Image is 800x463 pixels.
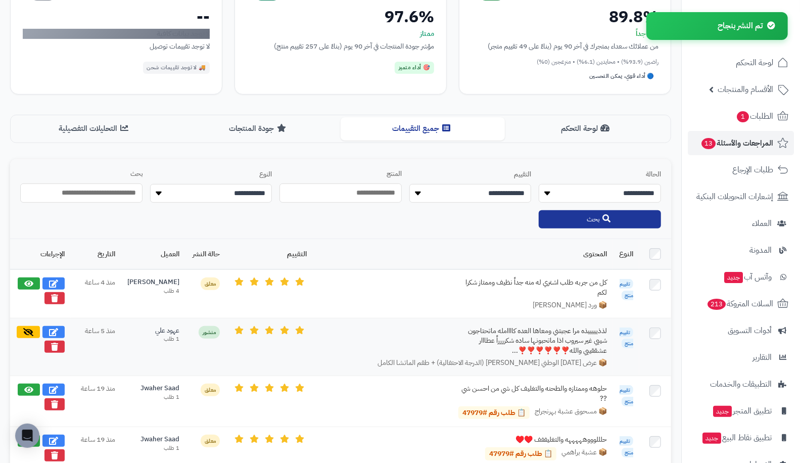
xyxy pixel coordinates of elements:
span: تطبيق نقاط البيع [701,431,772,445]
div: Jwaher Saad [127,384,179,393]
a: السلات المتروكة213 [688,292,794,316]
div: ممتاز [247,29,434,39]
div: مؤشر جودة المنتجات في آخر 90 يوم (بناءً على 257 تقييم منتج) [247,41,434,52]
span: جديد [702,433,721,444]
div: Open Intercom Messenger [15,424,39,448]
div: [PERSON_NAME] [127,277,179,287]
span: طلبات الإرجاع [732,163,773,177]
div: 1 طلب [127,393,179,401]
span: تقييم منتج [620,436,633,457]
span: الطلبات [736,109,773,123]
th: التاريخ [71,239,121,269]
span: 📦 عشبة براهمي [561,447,607,460]
span: معلق [201,277,220,290]
div: كل من جربه طلب اشتري له منه جداً نظيف وممتاز شكرا لكم [455,277,607,297]
a: 📋 طلب رقم #47979 [485,447,556,460]
a: العملاء [688,211,794,236]
span: لوحة التحكم [736,56,773,70]
td: منذ 4 ساعة [71,269,121,318]
span: 📦 ورد [PERSON_NAME] [533,300,607,310]
span: 📦 مسحوق عشبة بهرنجراج [535,406,607,420]
span: السلات المتروكة [707,297,773,311]
a: طلبات الإرجاع [688,158,794,182]
a: 📋 طلب رقم #47979 [458,406,530,420]
span: تم النشر بنجاح [718,20,763,32]
a: التطبيقات والخدمات [688,372,794,396]
span: معلق [201,435,220,447]
th: حالة النشر [185,239,226,269]
div: 🔵 أداء قوي، يمكن التحسين [586,70,658,82]
a: تطبيق المتجرجديد [688,399,794,423]
div: لذذيييييذه مرا عجبتني ومعاها العده كاااامله ماتحتاجون شييي غير سيروب اذا ماتحبونها ساده شكرررراً ... [455,326,607,356]
a: المدونة [688,238,794,262]
div: جيد جداً [472,29,658,39]
div: 97.6% [247,9,434,25]
a: تطبيق نقاط البيعجديد [688,426,794,450]
label: المنتج [279,169,402,179]
span: وآتس آب [723,270,772,284]
td: منذ 5 ساعة [71,318,121,376]
div: راضين (93.9%) • محايدين (6.1%) • منزعجين (0%) [472,58,658,66]
td: منذ 19 ساعة [71,376,121,427]
div: حلوهه وممتازه والطحنه والتغليف كل شي من احسن شي ?? [455,384,607,403]
span: التطبيقات والخدمات [710,377,772,391]
span: معلق [201,384,220,396]
th: العميل [121,239,185,269]
a: المراجعات والأسئلة13 [688,131,794,155]
button: التحليلات التفصيلية [13,117,177,140]
div: حلللوووهههههه والتغليففف ♥️♥️ [455,435,607,445]
div: 🚚 لا توجد تقييمات شحن [143,62,210,74]
div: 1 طلب [127,335,179,343]
span: 213 [708,299,726,310]
button: جودة المنتجات [177,117,341,140]
span: المدونة [749,243,772,257]
span: تطبيق المتجر [712,404,772,418]
span: 📦 عرض [DATE] الوطني [PERSON_NAME] (الدرجة الاحتفالية) + طقم الماتشا الكامل [378,358,607,368]
span: تقييم منتج [620,385,633,406]
button: بحث [539,210,661,228]
a: وآتس آبجديد [688,265,794,289]
div: 4 طلب [127,287,179,295]
a: الطلبات1 [688,104,794,128]
span: المراجعات والأسئلة [700,136,773,150]
th: التقييم [226,239,313,269]
div: عهود علي [127,326,179,336]
span: إشعارات التحويلات البنكية [696,190,773,204]
label: بحث [20,169,143,179]
a: التقارير [688,345,794,369]
span: العملاء [752,216,772,230]
div: 🎯 أداء متميز [395,62,434,74]
span: تقييم منتج [620,328,633,349]
span: التقارير [752,350,772,364]
div: 89.8% [472,9,658,25]
span: تقييم منتج [620,279,633,300]
div: من عملائك سعداء بمتجرك في آخر 90 يوم (بناءً على 49 تقييم متجر) [472,41,658,52]
label: النوع [150,170,272,179]
a: إشعارات التحويلات البنكية [688,184,794,209]
th: الإجراءات [10,239,71,269]
label: التقييم [409,170,532,179]
a: لوحة التحكم [688,51,794,75]
button: جميع التقييمات [341,117,505,140]
div: لا توجد بيانات كافية [23,29,210,39]
div: لا توجد تقييمات توصيل [23,41,210,52]
a: أدوات التسويق [688,318,794,343]
th: المحتوى [313,239,613,269]
div: -- [23,9,210,25]
span: جديد [724,272,743,283]
th: النوع [613,239,639,269]
button: لوحة التحكم [505,117,669,140]
span: أدوات التسويق [728,323,772,338]
label: الحالة [539,170,661,179]
div: 1 طلب [127,444,179,452]
div: Jwaher Saad [127,435,179,444]
span: 1 [737,111,749,122]
span: جديد [713,406,732,417]
span: منشور [199,326,220,339]
span: 13 [701,138,716,149]
span: الأقسام والمنتجات [718,82,773,97]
